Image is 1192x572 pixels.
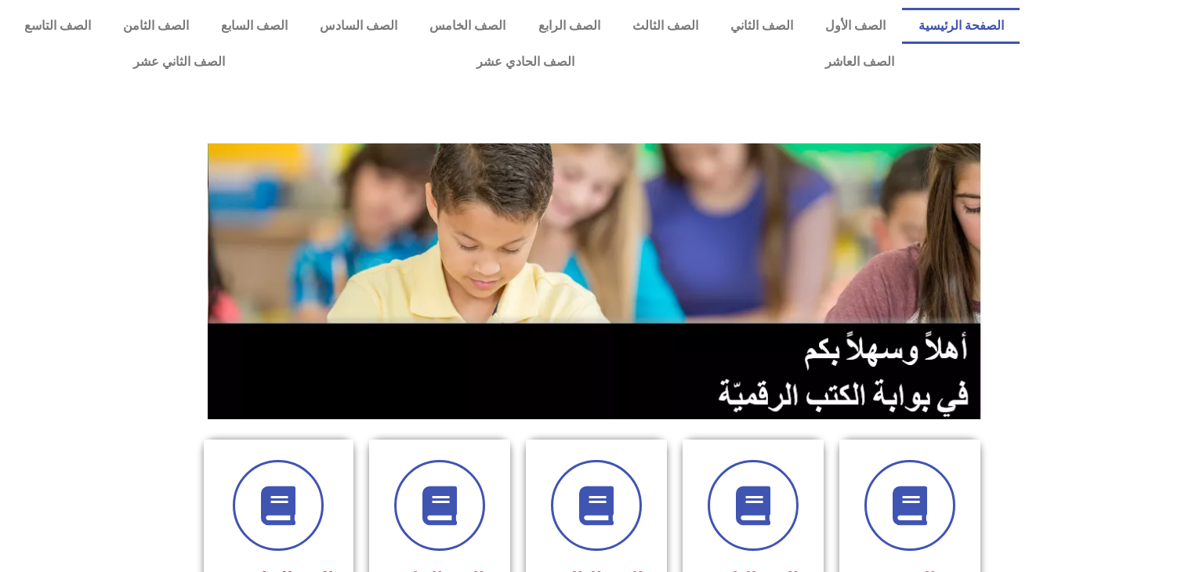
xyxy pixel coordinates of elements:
a: الصف الخامس [414,8,522,44]
a: الصف السادس [304,8,414,44]
a: الصف العاشر [700,44,1020,80]
a: الصفحة الرئيسية [902,8,1020,44]
a: الصف التاسع [8,8,107,44]
a: الصف السابع [205,8,303,44]
a: الصف الثامن [107,8,205,44]
a: الصف الحادي عشر [350,44,699,80]
a: الصف الثاني عشر [8,44,350,80]
a: الصف الرابع [522,8,616,44]
a: الصف الثاني [714,8,809,44]
a: الصف الأول [810,8,902,44]
a: الصف الثالث [616,8,714,44]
